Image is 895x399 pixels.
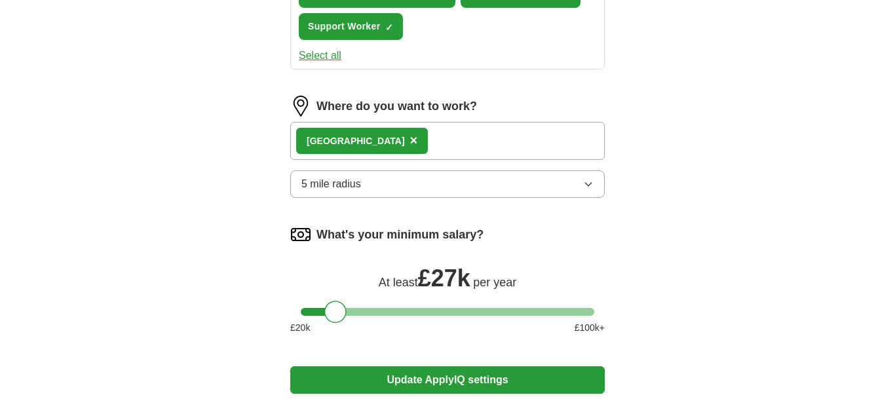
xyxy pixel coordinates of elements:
button: Support Worker✓ [299,13,403,40]
span: £ 20 k [290,321,310,335]
button: 5 mile radius [290,170,605,198]
img: salary.png [290,224,311,245]
span: £ 100 k+ [575,321,605,335]
span: 5 mile radius [301,176,361,192]
button: × [410,131,418,151]
button: Select all [299,48,341,64]
span: ✓ [385,22,393,33]
label: Where do you want to work? [316,98,477,115]
span: £ 27k [418,265,470,292]
img: location.png [290,96,311,117]
span: per year [473,276,516,289]
label: What's your minimum salary? [316,226,484,244]
span: Support Worker [308,20,380,33]
button: Update ApplyIQ settings [290,366,605,394]
div: [GEOGRAPHIC_DATA] [307,134,405,148]
span: At least [379,276,418,289]
span: × [410,133,418,147]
